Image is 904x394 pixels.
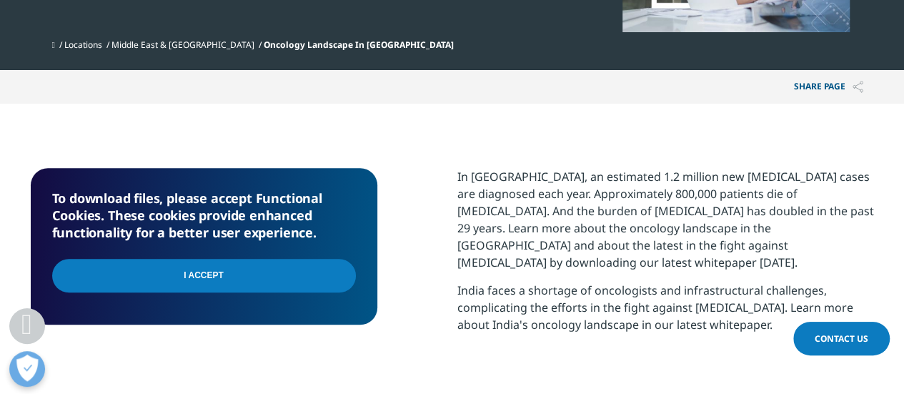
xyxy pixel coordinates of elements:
[52,189,356,241] h5: To download files, please accept Functional Cookies. These cookies provide enhanced functionality...
[52,259,356,292] input: I Accept
[783,70,874,104] p: Share PAGE
[793,322,890,355] a: Contact Us
[457,282,874,344] p: India faces a shortage of oncologists and infrastructural challenges, complicating the efforts in...
[111,39,254,51] a: Middle East & [GEOGRAPHIC_DATA]
[457,168,874,282] p: In [GEOGRAPHIC_DATA], an estimated 1.2 million new [MEDICAL_DATA] cases are diagnosed each year. ...
[9,351,45,387] button: Open Preferences
[783,70,874,104] button: Share PAGEShare PAGE
[264,39,454,51] span: Oncology Landscape In [GEOGRAPHIC_DATA]
[853,81,863,93] img: Share PAGE
[815,333,868,345] span: Contact Us
[64,39,102,51] a: Locations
